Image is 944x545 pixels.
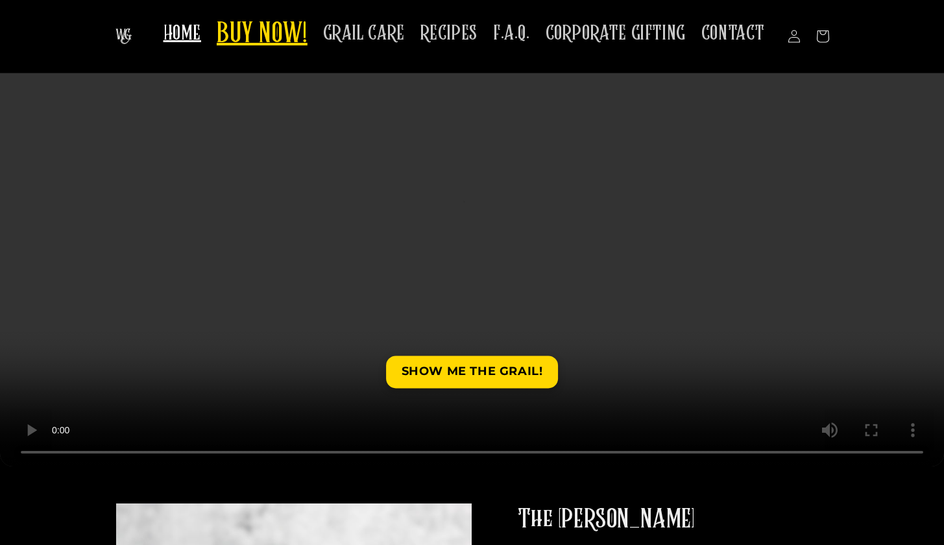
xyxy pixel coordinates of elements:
a: GRAIL CARE [315,13,413,54]
span: HOME [163,21,201,46]
span: CONTACT [701,21,765,46]
span: RECIPES [420,21,478,46]
span: F.A.Q. [493,21,530,46]
a: BUY NOW! [209,9,315,60]
span: CORPORATE GIFTING [546,21,686,46]
img: The Whiskey Grail [115,29,132,44]
a: HOME [156,13,209,54]
span: GRAIL CARE [323,21,405,46]
a: F.A.Q. [485,13,538,54]
a: SHOW ME THE GRAIL! [386,356,559,388]
a: RECIPES [413,13,485,54]
a: CONTACT [694,13,773,54]
h2: The [PERSON_NAME] [518,503,784,537]
span: BUY NOW! [217,17,308,53]
a: CORPORATE GIFTING [538,13,694,54]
